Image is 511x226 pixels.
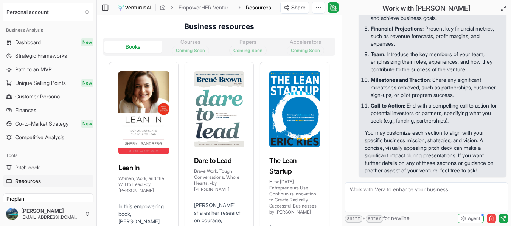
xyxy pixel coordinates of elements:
span: Resources [246,4,271,11]
h3: Lean In [118,163,169,173]
a: EmpowerHER Ventures [179,4,233,11]
span: New [81,38,93,46]
span: + for newline [345,214,410,223]
span: [PERSON_NAME] [21,208,81,214]
img: The Lean Startup [269,71,320,147]
h3: The Lean Startup [269,155,320,177]
h4: Business resources [97,15,342,32]
p: : End with a compelling call to action for potential investors or partners, specifying what you s... [371,102,500,125]
button: Share [280,2,309,14]
span: Pitch deck [15,164,40,171]
span: New [81,79,93,87]
span: Share [291,4,306,11]
p: Women, Work, and the Will to Lead - by [PERSON_NAME] [118,175,169,194]
span: Strategic Frameworks [15,52,67,60]
a: Resources [3,175,93,187]
a: Customer Persona [3,91,93,103]
a: Path to an MVP [3,63,93,75]
span: Resources [15,177,41,185]
strong: Call to Action [371,102,404,109]
kbd: shift [345,215,362,223]
nav: breadcrumb [160,4,271,11]
p: Brave Work. Tough Conversations. Whole Hearts. - by [PERSON_NAME] [194,168,245,192]
span: Agent [468,215,480,221]
h2: Work with [PERSON_NAME] [382,3,471,14]
span: Finances [15,106,36,114]
p: : Share any significant milestones achieved, such as partnerships, customer sign-ups, or pilot pr... [371,76,500,99]
button: Agent [458,214,484,223]
span: Dashboard [15,38,41,46]
p: You may customize each section to align with your specific business mission, strategies, and visi... [365,129,500,174]
span: Path to an MVP [15,66,52,73]
div: Tools [3,149,93,161]
a: Unique Selling PointsNew [3,77,93,89]
a: Competitive Analysis [3,131,93,143]
a: Pitch deck [3,161,93,174]
p: : Present key financial metrics, such as revenue forecasts, profit margins, and expenses. [371,25,500,48]
span: Unique Selling Points [15,79,66,87]
span: New [81,120,93,128]
span: [EMAIL_ADDRESS][DOMAIN_NAME] [21,214,81,220]
strong: Team [371,51,384,57]
span: Go-to-Market Strategy [15,120,68,128]
div: Business Analysis [3,24,93,36]
p: : Introduce the key members of your team, emphasizing their roles, experiences, and how they cont... [371,51,500,73]
h3: Pro plan [6,195,90,203]
span: Competitive Analysis [15,134,64,141]
img: Dare to Lead [194,71,245,147]
strong: Financial Projections [371,25,422,32]
h3: Dare to Lead [194,155,245,166]
img: logo [117,3,152,12]
button: [PERSON_NAME][EMAIL_ADDRESS][DOMAIN_NAME] [3,205,93,223]
a: Finances [3,104,93,116]
span: Customer Persona [15,93,60,100]
img: Lean In [118,71,169,154]
a: DashboardNew [3,36,93,48]
p: How [DATE] Entrepreneurs Use Continuous Innovation to Create Radically Successful Businesses - by... [269,179,320,215]
button: Select an organization [3,3,93,21]
div: Books [126,43,140,51]
kbd: enter [366,215,383,223]
a: Go-to-Market StrategyNew [3,118,93,130]
strong: Milestones and Traction [371,77,430,83]
img: ACg8ocKKisR3M9JTKe8m2KXlptEKaYuTUrmeo_OhKMt_nRidGOclFqVD=s96-c [6,208,18,220]
a: Strategic Frameworks [3,50,93,62]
